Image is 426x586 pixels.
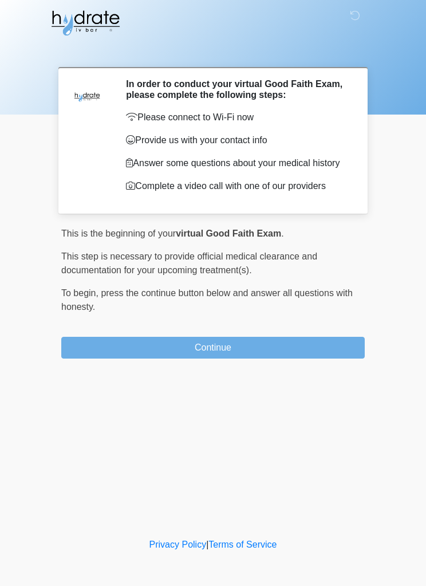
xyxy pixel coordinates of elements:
[53,41,373,62] h1: ‎ ‎ ‎
[61,251,317,275] span: This step is necessary to provide official medical clearance and documentation for your upcoming ...
[126,133,348,147] p: Provide us with your contact info
[126,179,348,193] p: Complete a video call with one of our providers
[126,78,348,100] h2: In order to conduct your virtual Good Faith Exam, please complete the following steps:
[61,337,365,359] button: Continue
[70,78,104,113] img: Agent Avatar
[50,9,121,37] img: Hydrate IV Bar - Glendale Logo
[176,229,281,238] strong: virtual Good Faith Exam
[61,229,176,238] span: This is the beginning of your
[61,288,353,312] span: press the continue button below and answer all questions with honesty.
[208,540,277,549] a: Terms of Service
[126,111,348,124] p: Please connect to Wi-Fi now
[126,156,348,170] p: Answer some questions about your medical history
[149,540,207,549] a: Privacy Policy
[61,288,101,298] span: To begin,
[206,540,208,549] a: |
[281,229,283,238] span: .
